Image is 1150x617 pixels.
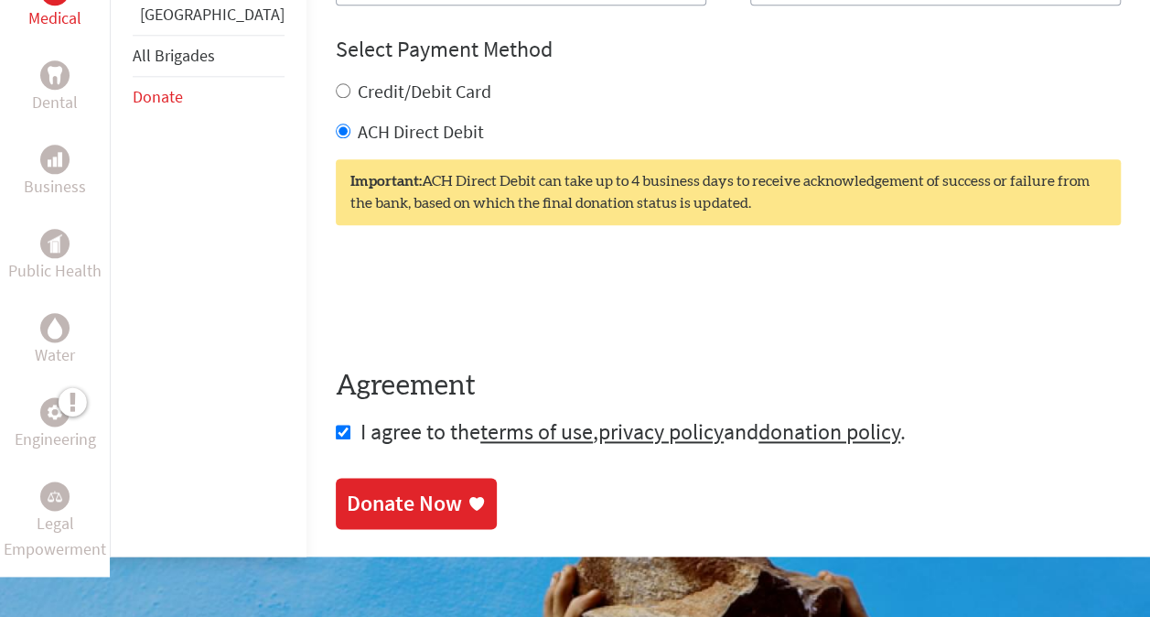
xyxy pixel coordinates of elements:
[336,35,1121,64] h4: Select Payment Method
[48,234,62,253] img: Public Health
[336,262,614,333] iframe: reCAPTCHA
[48,67,62,84] img: Dental
[40,229,70,258] div: Public Health
[336,478,497,529] a: Donate Now
[133,35,285,77] li: All Brigades
[8,258,102,284] p: Public Health
[4,482,106,562] a: Legal EmpowermentLegal Empowerment
[40,397,70,427] div: Engineering
[336,370,1121,403] h4: Agreement
[140,4,285,25] a: [GEOGRAPHIC_DATA]
[133,2,285,35] li: Panama
[28,5,81,31] p: Medical
[40,482,70,511] div: Legal Empowerment
[40,313,70,342] div: Water
[48,491,62,502] img: Legal Empowerment
[336,159,1121,225] div: ACH Direct Debit can take up to 4 business days to receive acknowledgement of success or failure ...
[24,174,86,200] p: Business
[48,152,62,167] img: Business
[15,397,96,452] a: EngineeringEngineering
[40,145,70,174] div: Business
[35,313,75,368] a: WaterWater
[8,229,102,284] a: Public HealthPublic Health
[350,174,422,189] strong: Important:
[133,77,285,117] li: Donate
[40,60,70,90] div: Dental
[32,60,78,115] a: DentalDental
[32,90,78,115] p: Dental
[4,511,106,562] p: Legal Empowerment
[598,417,724,446] a: privacy policy
[48,318,62,339] img: Water
[360,417,906,446] span: I agree to the , and .
[347,489,462,518] div: Donate Now
[480,417,593,446] a: terms of use
[35,342,75,368] p: Water
[133,86,183,107] a: Donate
[24,145,86,200] a: BusinessBusiness
[133,45,215,66] a: All Brigades
[48,405,62,419] img: Engineering
[758,417,900,446] a: donation policy
[15,427,96,452] p: Engineering
[358,80,491,103] label: Credit/Debit Card
[358,120,484,143] label: ACH Direct Debit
